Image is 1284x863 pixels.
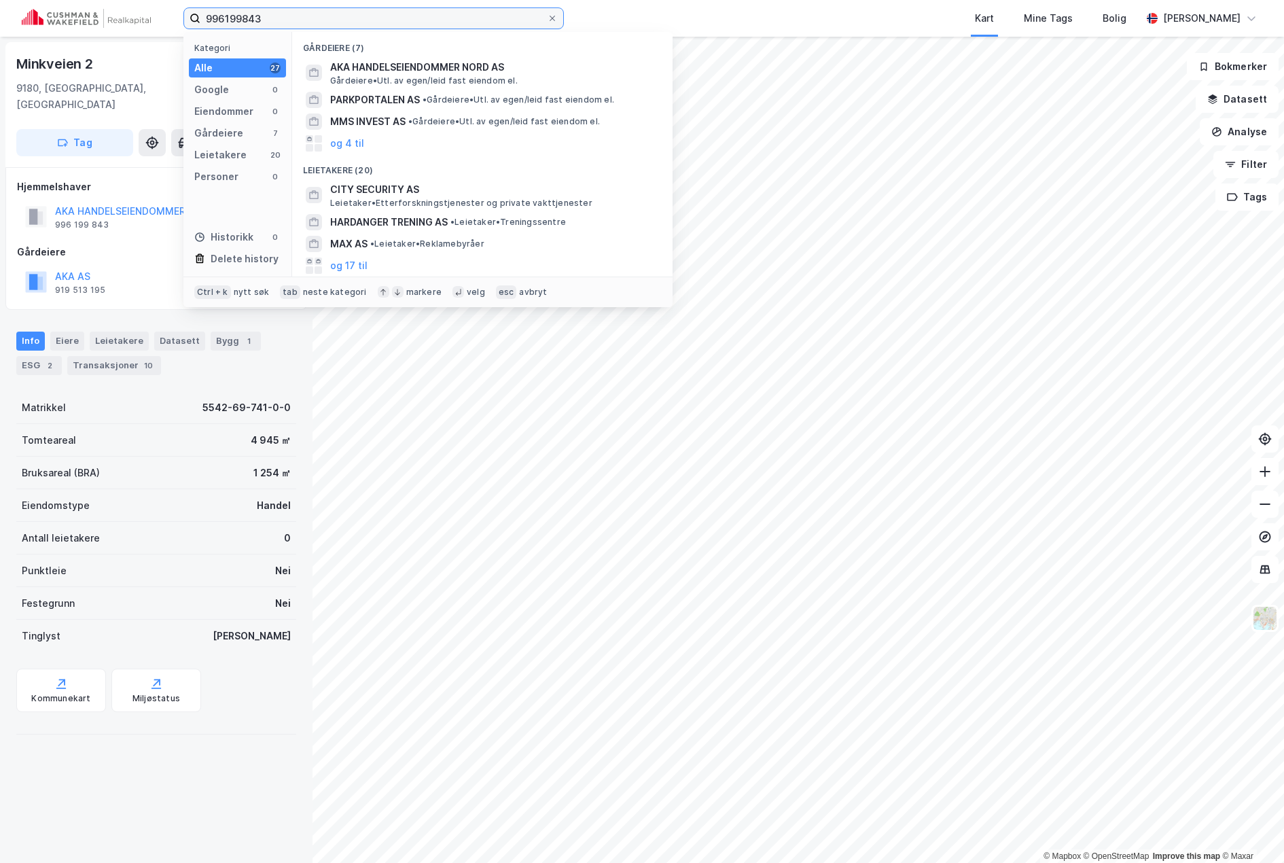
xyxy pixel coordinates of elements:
span: MMS INVEST AS [330,113,406,130]
span: • [423,94,427,105]
div: markere [406,287,442,298]
div: Gårdeiere [194,125,243,141]
button: Tags [1215,183,1279,211]
div: 4 945 ㎡ [251,432,291,448]
div: neste kategori [303,287,367,298]
img: Z [1252,605,1278,631]
div: Hjemmelshaver [17,179,296,195]
div: 2 [43,359,56,372]
span: • [408,116,412,126]
div: Antall leietakere [22,530,100,546]
div: Kart [975,10,994,27]
div: Historikk [194,229,253,245]
a: OpenStreetMap [1084,851,1149,861]
span: MAX AS [330,236,368,252]
span: CITY SECURITY AS [330,181,656,198]
div: 20 [270,149,281,160]
button: Bokmerker [1187,53,1279,80]
div: 1 254 ㎡ [253,465,291,481]
span: • [370,239,374,249]
div: Bolig [1103,10,1126,27]
a: Mapbox [1044,851,1081,861]
a: Improve this map [1153,851,1220,861]
div: nytt søk [234,287,270,298]
div: Matrikkel [22,400,66,416]
div: 0 [270,171,281,182]
div: avbryt [519,287,547,298]
div: Miljøstatus [132,693,180,704]
div: 0 [284,530,291,546]
div: Leietakere (20) [292,154,673,179]
div: Bruksareal (BRA) [22,465,100,481]
div: Nei [275,563,291,579]
div: Eiere [50,332,84,351]
img: cushman-wakefield-realkapital-logo.202ea83816669bd177139c58696a8fa1.svg [22,9,151,28]
div: 5542-69-741-0-0 [202,400,291,416]
div: Gårdeiere (7) [292,32,673,56]
span: Leietaker • Treningssentre [450,217,566,228]
div: velg [467,287,485,298]
div: Delete history [211,251,279,267]
div: 9180, [GEOGRAPHIC_DATA], [GEOGRAPHIC_DATA] [16,80,224,113]
button: Tag [16,129,133,156]
div: ESG [16,356,62,375]
button: Datasett [1196,86,1279,113]
div: Eiendommer [194,103,253,120]
span: Leietaker • Etterforskningstjenester og private vakttjenester [330,198,592,209]
div: Personer [194,169,238,185]
div: esc [496,285,517,299]
div: Ctrl + k [194,285,231,299]
button: og 17 til [330,258,368,274]
div: Gårdeiere [17,244,296,260]
button: Analyse [1200,118,1279,145]
div: Bygg [211,332,261,351]
div: Festegrunn [22,595,75,612]
div: Leietakere [194,147,247,163]
div: Mine Tags [1024,10,1073,27]
div: Punktleie [22,563,67,579]
span: Gårdeiere • Utl. av egen/leid fast eiendom el. [408,116,600,127]
span: Leietaker • Reklamebyråer [370,239,484,249]
div: 0 [270,232,281,243]
div: 0 [270,84,281,95]
div: Alle [194,60,213,76]
div: 10 [141,359,156,372]
span: HARDANGER TRENING AS [330,214,448,230]
div: Tinglyst [22,628,60,644]
span: PARKPORTALEN AS [330,92,420,108]
input: Søk på adresse, matrikkel, gårdeiere, leietakere eller personer [200,8,547,29]
div: tab [280,285,300,299]
iframe: Chat Widget [1216,798,1284,863]
div: Eiendomstype [22,497,90,514]
span: Gårdeiere • Utl. av egen/leid fast eiendom el. [330,75,518,86]
div: Datasett [154,332,205,351]
div: Kategori [194,43,286,53]
button: Filter [1213,151,1279,178]
div: 996 199 843 [55,219,109,230]
div: 27 [270,63,281,73]
div: [PERSON_NAME] [1163,10,1241,27]
span: • [450,217,454,227]
div: [PERSON_NAME] [213,628,291,644]
div: Kontrollprogram for chat [1216,798,1284,863]
div: Kommunekart [31,693,90,704]
div: Tomteareal [22,432,76,448]
div: 919 513 195 [55,285,105,296]
div: Transaksjoner [67,356,161,375]
div: Nei [275,595,291,612]
div: Info [16,332,45,351]
button: og 4 til [330,135,364,152]
span: Gårdeiere • Utl. av egen/leid fast eiendom el. [423,94,614,105]
div: 0 [270,106,281,117]
div: 1 [242,334,255,348]
div: Leietakere [90,332,149,351]
span: AKA HANDELSEIENDOMMER NORD AS [330,59,656,75]
div: Minkveien 2 [16,53,96,75]
div: Handel [257,497,291,514]
div: 7 [270,128,281,139]
div: Google [194,82,229,98]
